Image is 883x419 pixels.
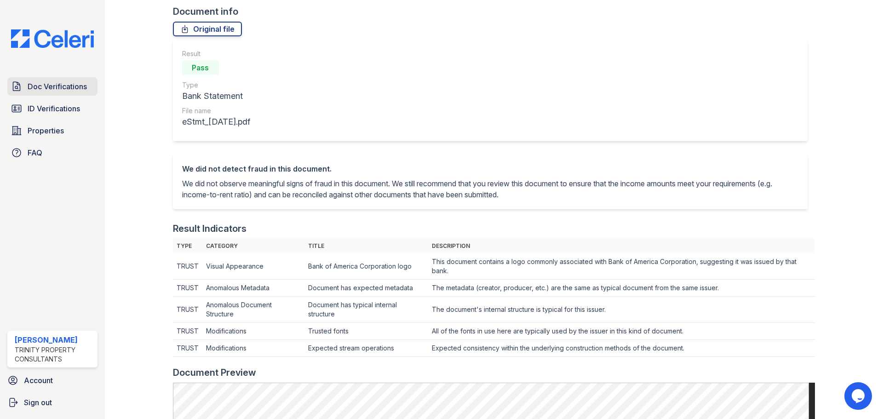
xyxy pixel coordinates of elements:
div: Type [182,80,250,90]
a: FAQ [7,143,97,162]
td: The document's internal structure is typical for this issuer. [428,297,815,323]
div: [PERSON_NAME] [15,334,94,345]
td: TRUST [173,297,202,323]
span: Doc Verifications [28,81,87,92]
div: Pass [182,60,219,75]
span: Sign out [24,397,52,408]
div: Trinity Property Consultants [15,345,94,364]
td: Document has typical internal structure [304,297,428,323]
td: Anomalous Metadata [202,280,304,297]
th: Title [304,239,428,253]
a: Doc Verifications [7,77,97,96]
div: Result Indicators [173,222,247,235]
td: The metadata (creator, producer, etc.) are the same as typical document from the same issuer. [428,280,815,297]
td: Trusted fonts [304,323,428,340]
div: We did not detect fraud in this document. [182,163,798,174]
div: eStmt_[DATE].pdf [182,115,250,128]
img: CE_Logo_Blue-a8612792a0a2168367f1c8372b55b34899dd931a85d93a1a3d3e32e68fde9ad4.png [4,29,101,48]
span: FAQ [28,147,42,158]
a: Original file [173,22,242,36]
td: Modifications [202,340,304,357]
td: Modifications [202,323,304,340]
td: Expected consistency within the underlying construction methods of the document. [428,340,815,357]
div: Document info [173,5,815,18]
td: Document has expected metadata [304,280,428,297]
div: File name [182,106,250,115]
td: TRUST [173,323,202,340]
span: ID Verifications [28,103,80,114]
th: Type [173,239,202,253]
iframe: chat widget [844,382,874,410]
td: TRUST [173,280,202,297]
td: Bank of America Corporation logo [304,253,428,280]
a: Account [4,371,101,390]
th: Description [428,239,815,253]
div: Document Preview [173,366,256,379]
td: TRUST [173,253,202,280]
a: Sign out [4,393,101,412]
span: Properties [28,125,64,136]
td: This document contains a logo commonly associated with Bank of America Corporation, suggesting it... [428,253,815,280]
td: Anomalous Document Structure [202,297,304,323]
a: Properties [7,121,97,140]
div: Result [182,49,250,58]
td: Visual Appearance [202,253,304,280]
span: Account [24,375,53,386]
p: We did not observe meaningful signs of fraud in this document. We still recommend that you review... [182,178,798,200]
td: Expected stream operations [304,340,428,357]
td: TRUST [173,340,202,357]
th: Category [202,239,304,253]
div: Bank Statement [182,90,250,103]
a: ID Verifications [7,99,97,118]
td: All of the fonts in use here are typically used by the issuer in this kind of document. [428,323,815,340]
